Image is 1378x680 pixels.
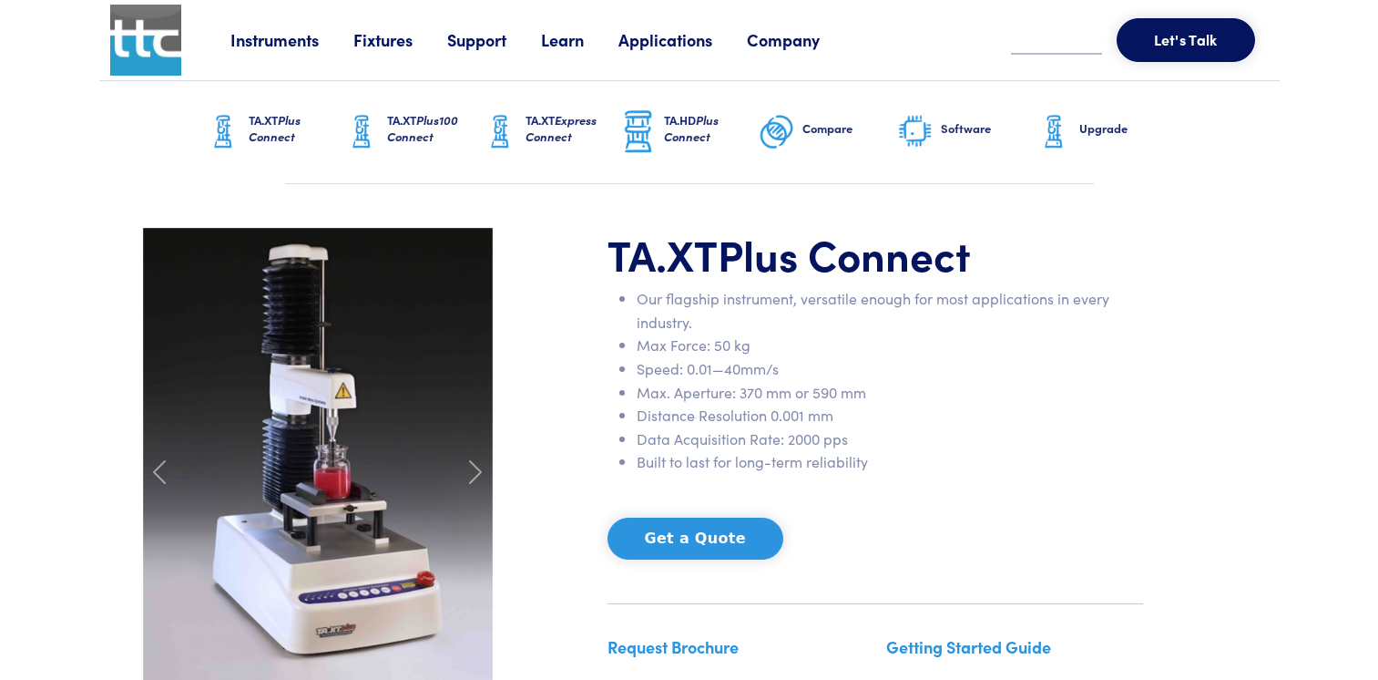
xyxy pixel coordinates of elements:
[897,113,934,151] img: software-graphic.png
[664,111,719,145] span: Plus Connect
[607,228,1143,281] h1: TA.XT
[802,120,897,137] h6: Compare
[637,450,1143,474] li: Built to last for long-term reliability
[607,635,739,658] a: Request Brochure
[205,81,343,183] a: TA.XTPlus Connect
[482,81,620,183] a: TA.XTExpress Connect
[343,81,482,183] a: TA.XTPlus100 Connect
[205,109,241,155] img: ta-xt-graphic.png
[637,404,1143,428] li: Distance Resolution 0.001 mm
[637,428,1143,451] li: Data Acquisition Rate: 2000 pps
[249,112,343,145] h6: TA.XT
[249,111,301,145] span: Plus Connect
[230,28,353,51] a: Instruments
[387,112,482,145] h6: TA.XT
[759,109,795,155] img: compare-graphic.png
[637,287,1143,334] li: Our flagship instrument, versatile enough for most applications in every industry.
[387,111,458,145] span: Plus100 Connect
[1117,18,1255,62] button: Let's Talk
[664,112,759,145] h6: TA.HD
[1036,81,1174,183] a: Upgrade
[897,81,1036,183] a: Software
[886,635,1051,658] a: Getting Started Guide
[718,224,971,283] span: Plus Connect
[747,28,854,51] a: Company
[620,81,759,183] a: TA.HDPlus Connect
[637,357,1143,381] li: Speed: 0.01—40mm/s
[526,112,620,145] h6: TA.XT
[759,81,897,183] a: Compare
[637,381,1143,405] li: Max. Aperture: 370 mm or 590 mm
[618,28,747,51] a: Applications
[447,28,541,51] a: Support
[607,518,783,560] button: Get a Quote
[1036,109,1072,155] img: ta-xt-graphic.png
[941,120,1036,137] h6: Software
[353,28,447,51] a: Fixtures
[541,28,618,51] a: Learn
[620,108,657,156] img: ta-hd-graphic.png
[637,334,1143,357] li: Max Force: 50 kg
[110,5,181,76] img: ttc_logo_1x1_v1.0.png
[343,109,380,155] img: ta-xt-graphic.png
[526,111,597,145] span: Express Connect
[1079,120,1174,137] h6: Upgrade
[482,109,518,155] img: ta-xt-graphic.png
